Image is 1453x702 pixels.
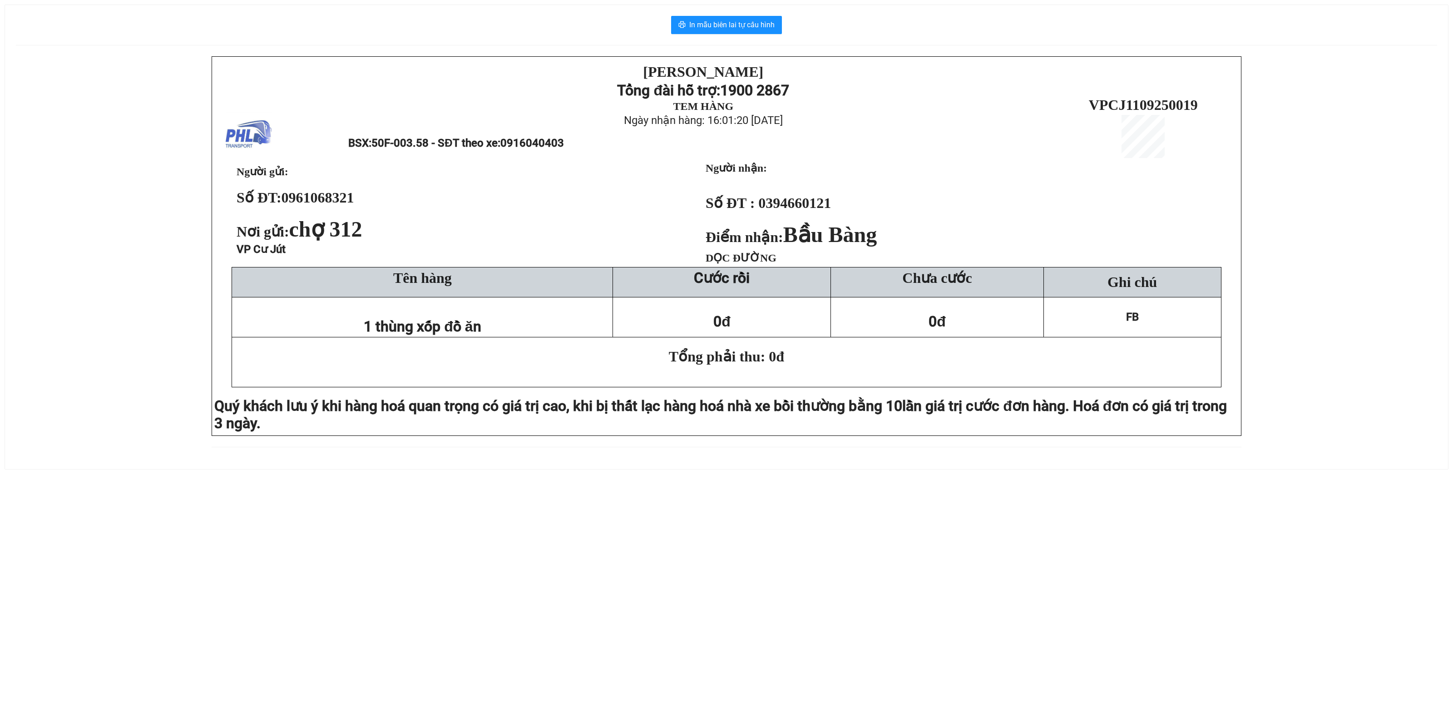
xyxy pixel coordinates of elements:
span: Tổng phải thu: 0đ [669,348,784,365]
span: 50F-003.58 - SĐT theo xe: [371,137,563,149]
strong: 1900 2867 [720,82,789,99]
strong: [PERSON_NAME] [643,64,763,80]
button: printerIn mẫu biên lai tự cấu hình [671,16,782,34]
strong: Người nhận: [706,162,767,174]
span: BSX: [348,137,563,149]
span: DỌC ĐƯỜNG [706,252,776,264]
strong: Tổng đài hỗ trợ: [617,82,720,99]
span: lần giá trị cước đơn hàng. Hoá đơn có giá trị trong 3 ngày. [214,397,1227,432]
span: FB [1126,311,1139,323]
strong: Cước rồi [694,269,750,287]
span: In mẫu biên lai tự cấu hình [689,19,775,30]
span: Chưa cước [902,270,972,286]
span: 0916040403 [500,137,564,149]
span: printer [678,21,686,30]
span: Nơi gửi: [237,223,366,240]
span: Ngày nhận hàng: 16:01:20 [DATE] [624,114,783,127]
span: Tên hàng [393,270,452,286]
strong: Số ĐT: [237,189,354,206]
span: Bầu Bàng [783,222,877,247]
strong: Số ĐT : [706,195,755,211]
span: 0961068321 [282,189,354,206]
img: logo [226,112,272,158]
span: Ghi chú [1107,274,1157,290]
span: VP Cư Jút [237,243,286,256]
strong: Điểm nhận: [706,229,877,245]
span: 1 thùng xốp đồ ăn [364,318,481,335]
strong: TEM HÀNG [673,100,733,112]
span: 0đ [713,313,731,330]
span: 0394660121 [758,195,831,211]
span: Người gửi: [237,166,288,178]
span: chợ 312 [289,217,362,241]
span: VPCJ1109250019 [1089,97,1198,113]
span: Quý khách lưu ý khi hàng hoá quan trọng có giá trị cao, khi bị thất lạc hàng hoá nhà xe bồi thườn... [214,397,902,415]
span: 0đ [929,313,946,330]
